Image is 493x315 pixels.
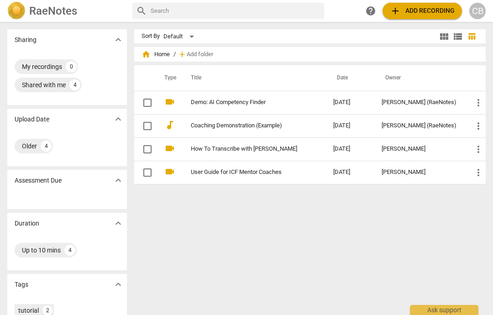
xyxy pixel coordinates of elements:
td: [DATE] [326,137,374,161]
input: Search [151,4,320,18]
div: Default [163,29,197,44]
td: [DATE] [326,91,374,114]
div: Shared with me [22,80,66,89]
span: help [365,5,376,16]
span: / [173,51,176,58]
span: table_chart [467,32,476,41]
span: Add folder [187,51,213,58]
button: Show more [111,173,125,187]
span: expand_more [113,175,124,186]
td: [DATE] [326,114,374,137]
button: Tile view [437,30,451,43]
th: Type [157,65,180,91]
div: 0 [66,61,77,72]
th: Date [326,65,374,91]
span: Add recording [390,5,455,16]
button: Upload [383,3,462,19]
span: more_vert [473,144,484,155]
div: 4 [69,79,80,90]
div: Up to 10 mins [22,246,61,255]
span: search [136,5,147,16]
p: Sharing [15,35,37,45]
span: more_vert [473,121,484,131]
p: Upload Date [15,115,49,124]
div: [PERSON_NAME] (RaeNotes) [382,122,458,129]
span: Home [142,50,170,59]
div: tutorial [18,306,39,315]
span: audiotrack [164,120,175,131]
button: List view [451,30,465,43]
span: expand_more [113,34,124,45]
a: LogoRaeNotes [7,2,125,20]
span: expand_more [113,114,124,125]
a: How To Transcribe with [PERSON_NAME] [191,146,300,152]
span: videocam [164,96,175,107]
button: CB [469,3,486,19]
button: Show more [111,216,125,230]
span: expand_more [113,218,124,229]
th: Owner [374,65,466,91]
th: Title [180,65,326,91]
td: [DATE] [326,161,374,184]
p: Assessment Due [15,176,62,185]
span: videocam [164,166,175,177]
div: My recordings [22,62,62,71]
span: add [390,5,401,16]
span: more_vert [473,167,484,178]
p: Tags [15,280,28,289]
span: expand_more [113,279,124,290]
button: Table view [465,30,478,43]
h2: RaeNotes [29,5,77,17]
span: more_vert [473,97,484,108]
p: Duration [15,219,39,228]
div: Older [22,142,37,151]
div: [PERSON_NAME] [382,146,458,152]
span: home [142,50,151,59]
div: Ask support [410,305,478,315]
a: Help [362,3,379,19]
div: [PERSON_NAME] (RaeNotes) [382,99,458,106]
a: User Guide for ICF Mentor Coaches [191,169,300,176]
span: view_list [452,31,463,42]
button: Show more [111,278,125,291]
div: [PERSON_NAME] [382,169,458,176]
span: add [178,50,187,59]
div: Sort By [142,33,160,40]
img: Logo [7,2,26,20]
button: Show more [111,112,125,126]
a: Demo: AI Competency Finder [191,99,300,106]
span: view_module [439,31,450,42]
div: 4 [64,245,75,256]
a: Coaching Demonstration (Example) [191,122,300,129]
div: 4 [41,141,52,152]
button: Show more [111,33,125,47]
span: videocam [164,143,175,154]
